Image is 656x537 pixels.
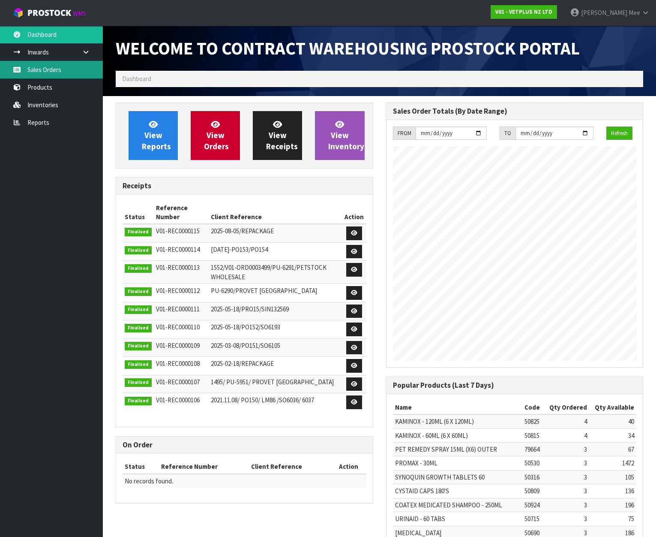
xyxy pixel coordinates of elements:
[589,414,636,428] td: 40
[606,127,632,140] button: Refresh
[156,263,200,272] span: V01-REC0000113
[589,470,636,484] td: 105
[543,456,589,470] td: 3
[589,443,636,456] td: 67
[211,245,268,253] span: [DATE]-PO153/PO154
[589,456,636,470] td: 1472
[543,484,589,498] td: 3
[629,9,640,17] span: Mee
[156,227,200,235] span: V01-REC0000115
[13,7,24,18] img: cube-alt.png
[589,484,636,498] td: 136
[522,443,544,456] td: 79664
[522,512,544,526] td: 50715
[123,474,366,488] td: No records found.
[522,456,544,470] td: 50530
[156,245,200,253] span: V01-REC0000114
[495,8,552,15] strong: V01 - VETPLUS NZ LTD
[125,246,152,255] span: Finalised
[543,512,589,526] td: 3
[589,512,636,526] td: 75
[522,470,544,484] td: 50316
[393,127,416,140] div: FROM
[125,264,152,273] span: Finalised
[211,227,274,235] span: 2025-08-05/REPACKAGE
[125,305,152,314] span: Finalised
[393,443,522,456] td: PET REMEDY SPRAY 15ML (X6) OUTER
[328,119,364,151] span: View Inventory
[211,378,334,386] span: 1495/ PU-5951/ PROVET [GEOGRAPHIC_DATA]
[209,201,342,224] th: Client Reference
[154,201,209,224] th: Reference Number
[589,428,636,442] td: 34
[204,119,229,151] span: View Orders
[191,111,240,160] a: ViewOrders
[211,359,274,368] span: 2025-02-18/REPACKAGE
[125,378,152,387] span: Finalised
[331,460,366,474] th: Action
[393,381,637,389] h3: Popular Products (Last 7 Days)
[27,7,71,18] span: ProStock
[522,414,544,428] td: 50825
[73,9,86,18] small: WMS
[125,342,152,350] span: Finalised
[125,287,152,296] span: Finalised
[116,37,580,59] span: Welcome to Contract Warehousing ProStock Portal
[581,9,627,17] span: [PERSON_NAME]
[393,470,522,484] td: SYNOQUIN GROWTH TABLETS 60
[543,443,589,456] td: 3
[156,323,200,331] span: V01-REC0000110
[393,428,522,442] td: KAMINOX - 60ML (6 X 60ML)
[589,401,636,414] th: Qty Available
[156,378,200,386] span: V01-REC0000107
[156,341,200,350] span: V01-REC0000109
[211,396,314,404] span: 2021.11.08/ PO150/ LM86 /SO6036/ 6037
[156,359,200,368] span: V01-REC0000108
[125,360,152,369] span: Finalised
[159,460,249,474] th: Reference Number
[129,111,178,160] a: ViewReports
[543,414,589,428] td: 4
[123,182,366,190] h3: Receipts
[156,305,200,313] span: V01-REC0000111
[156,396,200,404] span: V01-REC0000106
[211,341,280,350] span: 2025-03-08/PO151/SO6105
[393,512,522,526] td: URINAID - 60 TABS
[211,263,327,281] span: 1552/V01-ORD0003499/PU-6291/PETSTOCK WHOLESALE
[156,287,200,295] span: V01-REC0000112
[211,287,317,295] span: PU-6290/PROVET [GEOGRAPHIC_DATA]
[211,323,280,331] span: 2025-05-18/PO152/SO6193
[125,397,152,405] span: Finalised
[393,401,522,414] th: Name
[211,305,289,313] span: 2025-05-18/PRO15/SIN132569
[393,498,522,512] td: COATEX MEDICATED SHAMPOO - 250ML
[543,498,589,512] td: 3
[543,470,589,484] td: 3
[253,111,302,160] a: ViewReceipts
[123,441,366,449] h3: On Order
[543,401,589,414] th: Qty Ordered
[589,498,636,512] td: 196
[500,127,515,140] div: TO
[522,498,544,512] td: 50924
[522,484,544,498] td: 50809
[249,460,331,474] th: Client Reference
[125,324,152,332] span: Finalised
[393,107,637,115] h3: Sales Order Totals (By Date Range)
[522,401,544,414] th: Code
[522,428,544,442] td: 50815
[123,201,154,224] th: Status
[315,111,364,160] a: ViewInventory
[393,484,522,498] td: CYSTAID CAPS 180'S
[122,75,151,83] span: Dashboard
[125,228,152,236] span: Finalised
[342,201,366,224] th: Action
[393,414,522,428] td: KAMINOX - 120ML (6 X 120ML)
[266,119,298,151] span: View Receipts
[543,428,589,442] td: 4
[123,460,159,474] th: Status
[142,119,171,151] span: View Reports
[393,456,522,470] td: PROMAX - 30ML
